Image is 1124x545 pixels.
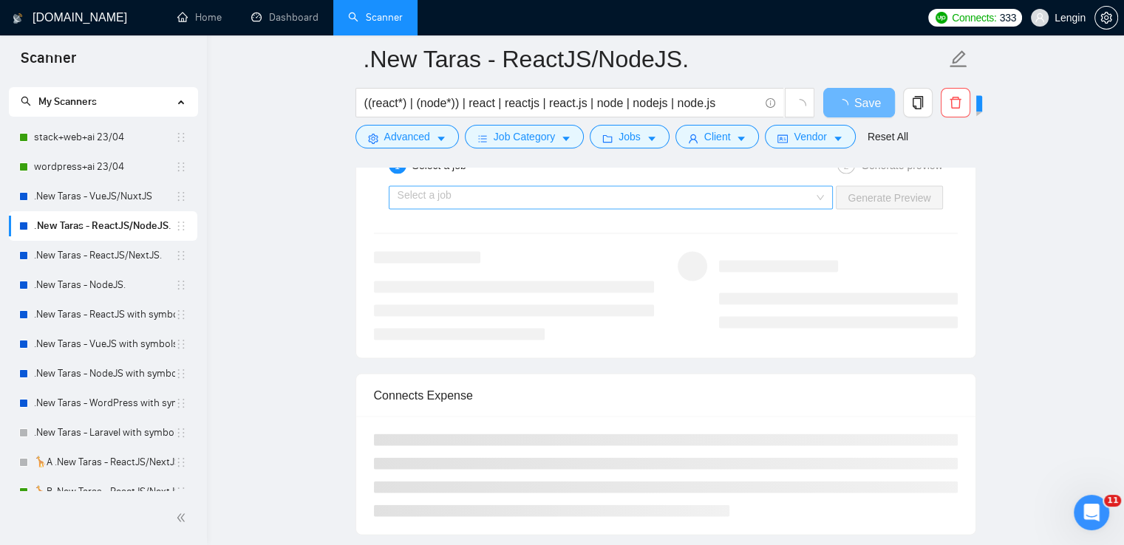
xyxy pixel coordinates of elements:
span: holder [175,486,187,498]
span: delete [941,96,970,109]
li: .New Taras - ReactJS with symbols [9,300,197,329]
span: 1 [395,161,400,171]
span: search [21,96,31,106]
span: Jobs [619,128,641,145]
span: New [955,98,975,110]
span: bars [477,133,488,144]
button: folderJobscaret-down [590,125,670,148]
li: .New Taras - NodeJS. [9,270,197,300]
span: holder [175,131,187,143]
span: 11 [1104,495,1121,507]
span: user [1035,13,1045,23]
span: caret-down [561,133,571,144]
span: holder [175,161,187,173]
span: holder [175,338,187,350]
a: .New Taras - WordPress with symbols [34,388,175,418]
img: upwork-logo.png [936,12,947,24]
span: Save [854,94,881,112]
a: .New Taras - ReactJS/NextJS. [34,241,175,270]
button: Generate Preview [836,186,942,210]
button: idcardVendorcaret-down [765,125,855,148]
span: caret-down [833,133,843,144]
li: .New Taras - ReactJS/NodeJS. [9,211,197,241]
input: Scanner name... [364,41,946,78]
span: holder [175,279,187,291]
span: loading [793,99,806,112]
a: 🦒B .New Taras - ReactJS/NextJS rel exp 23/04 [34,477,175,507]
a: dashboardDashboard [251,11,319,24]
li: .New Taras - ReactJS/NextJS. [9,241,197,270]
span: holder [175,191,187,202]
button: barsJob Categorycaret-down [465,125,584,148]
li: .New Taras - Laravel with symbols [9,418,197,448]
a: Reset All [868,128,908,145]
button: copy [903,88,933,117]
span: holder [175,427,187,439]
button: Save [823,88,895,117]
button: userClientcaret-down [675,125,760,148]
li: 🦒A .New Taras - ReactJS/NextJS usual 23/04 [9,448,197,477]
a: homeHome [177,11,222,24]
span: caret-down [736,133,746,144]
a: .New Taras - NodeJS. [34,270,175,300]
li: .New Taras - VueJS/NuxtJS [9,182,197,211]
iframe: Intercom live chat [1074,495,1109,530]
a: wordpress+ai 23/04 [34,152,175,182]
span: holder [175,250,187,261]
span: copy [904,96,932,109]
span: caret-down [647,133,657,144]
span: holder [175,397,187,409]
span: folder [602,133,613,144]
a: .New Taras - ReactJS/NodeJS. [34,211,175,241]
span: Job Category [494,128,555,145]
span: caret-down [436,133,446,144]
span: holder [175,456,187,468]
div: Connects Expense [374,374,958,417]
span: Client [704,128,731,145]
span: holder [175,368,187,380]
input: Search Freelance Jobs... [364,94,759,112]
span: holder [175,309,187,321]
a: setting [1094,12,1118,24]
button: setting [1094,6,1118,30]
span: 333 [999,10,1015,26]
span: double-left [176,510,191,525]
button: delete [941,88,970,117]
span: setting [1095,12,1117,24]
li: .New Taras - NodeJS with symbols [9,359,197,388]
a: searchScanner [348,11,403,24]
li: .New Taras - VueJS with symbols [9,329,197,359]
a: 🦒A .New Taras - ReactJS/NextJS usual 23/04 [34,448,175,477]
a: .New Taras - ReactJS with symbols [34,300,175,329]
button: settingAdvancedcaret-down [355,125,459,148]
a: stack+web+ai 23/04 [34,123,175,152]
span: Advanced [384,128,430,145]
li: stack+web+ai 23/04 [9,123,197,152]
span: Connects: [952,10,996,26]
span: Vendor [794,128,826,145]
span: My Scanners [38,95,97,108]
a: .New Taras - VueJS with symbols [34,329,175,359]
span: 2 [844,161,849,171]
a: .New Taras - Laravel with symbols [34,418,175,448]
span: edit [949,49,968,69]
span: My Scanners [21,95,97,108]
span: holder [175,220,187,232]
a: .New Taras - NodeJS with symbols [34,359,175,388]
a: .New Taras - VueJS/NuxtJS [34,182,175,211]
img: logo [13,7,23,30]
span: idcard [777,133,788,144]
span: info-circle [766,98,775,108]
span: user [688,133,698,144]
span: Scanner [9,47,88,78]
li: 🦒B .New Taras - ReactJS/NextJS rel exp 23/04 [9,477,197,507]
span: setting [368,133,378,144]
li: .New Taras - WordPress with symbols [9,388,197,418]
span: loading [837,99,854,111]
li: wordpress+ai 23/04 [9,152,197,182]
